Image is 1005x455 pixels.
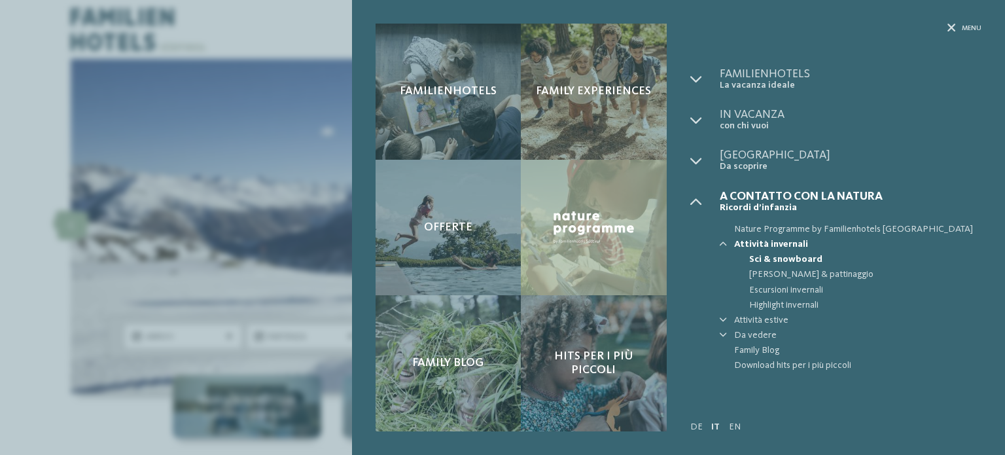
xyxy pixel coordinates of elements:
a: Da vedere [734,328,981,343]
span: Download hits per i più piccoli [734,358,981,373]
a: Hotel sulle piste da sci per bambini: divertimento senza confini Family Blog [376,295,521,431]
span: Nature Programme by Familienhotels [GEOGRAPHIC_DATA] [734,222,981,237]
span: Hits per i più piccoli [533,350,655,378]
a: [GEOGRAPHIC_DATA] Da scoprire [720,149,981,172]
a: Hotel sulle piste da sci per bambini: divertimento senza confini Familienhotels [376,24,521,160]
a: EN [729,422,741,431]
a: [PERSON_NAME] & pattinaggio [749,267,981,282]
a: Nature Programme by Familienhotels [GEOGRAPHIC_DATA] [720,222,981,237]
a: Hotel sulle piste da sci per bambini: divertimento senza confini Family experiences [521,24,667,160]
a: Attività invernali [734,237,981,252]
span: Familienhotels [400,84,497,99]
a: Hotel sulle piste da sci per bambini: divertimento senza confini Offerte [376,160,521,296]
a: A contatto con la natura Ricordi d’infanzia [720,191,981,213]
a: Sci & snowboard [749,252,981,267]
img: Nature Programme [550,208,637,247]
a: Family Blog [720,343,981,358]
a: In vacanza con chi vuoi [720,109,981,132]
span: Family Blog [412,356,484,371]
span: Menu [962,24,981,33]
a: Hotel sulle piste da sci per bambini: divertimento senza confini Nature Programme [521,160,667,296]
span: Offerte [424,221,472,235]
span: Da scoprire [720,161,981,172]
span: Family experiences [536,84,651,99]
a: Hotel sulle piste da sci per bambini: divertimento senza confini Hits per i più piccoli [521,295,667,431]
span: con chi vuoi [720,120,981,132]
span: La vacanza ideale [720,80,981,91]
a: IT [711,422,720,431]
span: Family Blog [734,343,981,358]
a: Highlight invernali [749,298,981,313]
a: DE [690,422,703,431]
span: A contatto con la natura [720,191,981,202]
a: Escursioni invernali [749,283,981,298]
a: Download hits per i più piccoli [720,358,981,373]
a: Attività estive [734,313,981,328]
span: In vacanza [720,109,981,120]
span: Familienhotels [720,68,981,80]
a: Familienhotels La vacanza ideale [720,68,981,91]
span: [GEOGRAPHIC_DATA] [720,149,981,161]
span: Ricordi d’infanzia [720,202,981,213]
